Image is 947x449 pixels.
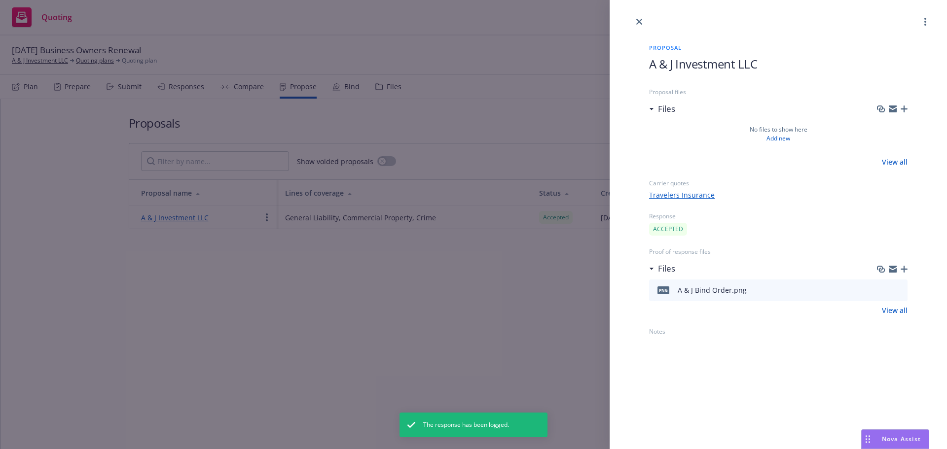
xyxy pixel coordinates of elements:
[861,429,929,449] button: Nova Assist
[649,212,908,221] span: Response
[649,247,908,256] span: Proof of response files
[657,286,669,294] span: png
[882,157,908,167] a: View all
[658,262,675,275] h3: Files
[649,190,908,200] a: Travelers Insurance
[882,435,921,443] span: Nova Assist
[658,103,675,115] h3: Files
[653,225,683,234] span: ACCEPTED
[633,16,645,28] a: close
[879,284,887,296] button: download file
[649,179,908,188] span: Carrier quotes
[862,430,874,449] div: Drag to move
[649,88,908,97] span: Proposal files
[766,134,790,143] a: Add new
[882,305,908,315] a: View all
[649,103,675,115] div: Files
[678,285,747,295] div: A & J Bind Order.png
[750,125,807,134] span: No files to show here
[895,284,904,296] button: preview file
[649,43,908,52] span: Proposal
[649,262,675,275] div: Files
[649,56,908,72] h1: A & J Investment LLC
[919,16,931,28] a: more
[649,327,908,336] span: Notes
[423,420,509,429] span: The response has been logged.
